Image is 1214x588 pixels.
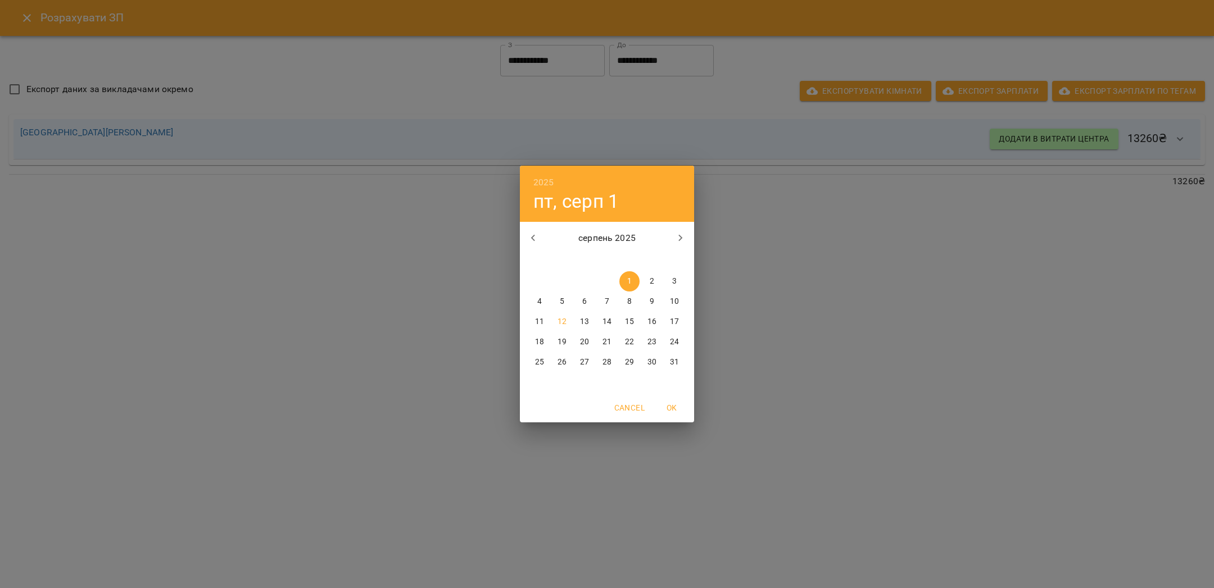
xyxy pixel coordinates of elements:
button: 22 [619,332,640,352]
p: 30 [647,357,656,368]
span: сб [642,254,662,266]
p: 23 [647,336,656,348]
button: 15 [619,312,640,332]
span: нд [664,254,685,266]
p: серпень 2025 [547,231,668,245]
p: 22 [625,336,634,348]
span: пн [529,254,550,266]
p: 7 [605,296,609,307]
p: 15 [625,316,634,327]
p: 26 [558,357,567,368]
button: 11 [529,312,550,332]
p: 24 [670,336,679,348]
button: Cancel [610,398,649,418]
p: 11 [535,316,544,327]
button: 26 [552,352,572,372]
span: пт [619,254,640,266]
button: 20 [574,332,595,352]
p: 5 [560,296,564,307]
button: 13 [574,312,595,332]
span: чт [597,254,617,266]
p: 31 [670,357,679,368]
button: 18 [529,332,550,352]
span: вт [552,254,572,266]
p: 9 [650,296,654,307]
button: 31 [664,352,685,372]
button: 21 [597,332,617,352]
p: 13 [580,316,589,327]
p: 29 [625,357,634,368]
p: 27 [580,357,589,368]
button: 25 [529,352,550,372]
p: 12 [558,316,567,327]
p: 4 [537,296,542,307]
button: 17 [664,312,685,332]
button: 28 [597,352,617,372]
p: 2 [650,276,654,287]
button: 7 [597,291,617,312]
button: 29 [619,352,640,372]
button: 16 [642,312,662,332]
p: 3 [672,276,677,287]
button: 14 [597,312,617,332]
button: 19 [552,332,572,352]
span: ср [574,254,595,266]
p: 8 [627,296,632,307]
p: 20 [580,336,589,348]
button: 2025 [533,175,554,190]
span: Cancel [614,401,645,414]
button: 27 [574,352,595,372]
button: 12 [552,312,572,332]
span: OK [658,401,685,414]
button: 30 [642,352,662,372]
p: 19 [558,336,567,348]
button: 1 [619,271,640,291]
button: 9 [642,291,662,312]
button: 5 [552,291,572,312]
button: OK [654,398,690,418]
p: 16 [647,316,656,327]
button: 23 [642,332,662,352]
p: 10 [670,296,679,307]
p: 28 [603,357,611,368]
p: 21 [603,336,611,348]
button: 3 [664,271,685,291]
p: 17 [670,316,679,327]
p: 25 [535,357,544,368]
p: 1 [627,276,632,287]
button: 24 [664,332,685,352]
p: 18 [535,336,544,348]
button: 2 [642,271,662,291]
p: 14 [603,316,611,327]
button: 10 [664,291,685,312]
p: 6 [582,296,587,307]
button: пт, серп 1 [533,190,619,213]
button: 8 [619,291,640,312]
button: 4 [529,291,550,312]
button: 6 [574,291,595,312]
